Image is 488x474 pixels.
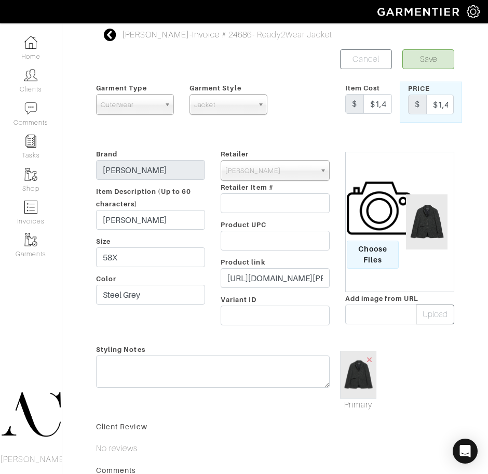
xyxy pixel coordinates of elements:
span: Styling Notes [96,342,145,357]
span: Variant ID [221,296,257,304]
span: Product link [221,258,265,266]
img: garments-icon-b7da505a4dc4fd61783c78ac3ca0ef83fa9d6f193b1c9dc38574b1d14d53ca28.png [24,233,37,246]
p: No reviews [96,442,454,455]
img: garments-icon-b7da505a4dc4fd61783c78ac3ca0ef83fa9d6f193b1c9dc38574b1d14d53ca28.png [24,168,37,181]
img: unnamed.jpg [401,194,453,249]
img: garmentier-logo-header-white-b43fb05a5012e4ada735d5af1a66efaba907eab6374d6393d1fbf88cb4ef424d.png [372,3,467,21]
img: gear-icon-white-bd11855cb880d31180b6d7d6211b90ccbf57a29d726f0c71d8c61bd08dd39cc2.png [467,5,480,18]
span: Garment Style [189,84,241,92]
img: reminder-icon-8004d30b9f0a5d33ae49ab947aed9ed385cf756f9e5892f1edd6e32f2345188e.png [24,135,37,148]
button: Upload [416,305,454,324]
span: Size [96,238,111,245]
span: Add image from URL [345,295,418,302]
div: Client Review [96,422,454,432]
span: [PERSON_NAME] [225,161,316,181]
img: clients-icon-6bae9207a08558b7cb47a8932f037763ab4055f8c8b6bfacd5dc20c3e0201464.png [24,69,37,82]
span: Outerwear [101,95,160,115]
span: Choose Files [347,241,399,269]
div: $ [408,95,427,114]
div: - - Ready2Wear Jacket [122,29,332,41]
span: Color [96,275,116,283]
div: Open Intercom Messenger [453,439,478,464]
button: Save [402,49,454,69]
img: camera-icon-fc4d3dba96d4bd47ec8a31cd2c90eca330c9151d3c012df1ec2579f4b5ff7bac.png [347,176,412,241]
span: Retailer Item # [221,183,274,191]
span: Item Description (Up to 60 characters) [96,188,191,208]
img: unnamed.jpg [340,351,376,399]
img: orders-icon-0abe47150d42831381b5fb84f609e132dff9fe21cb692f30cb5eec754e2cba89.png [24,201,37,214]
span: × [365,352,374,366]
div: $ [345,94,364,114]
img: dashboard-icon-dbcd8f5a0b271acd01030246c82b418ddd0df26cd7fceb0bd07c9910d44c42f6.png [24,36,37,49]
span: Jacket [194,95,253,115]
img: comment-icon-a0a6a9ef722e966f86d9cbdc48e553b5cf19dbc54f86b18d962a5391bc8f6eb6.png [24,102,37,115]
a: [PERSON_NAME] [122,30,189,39]
span: Price [408,85,430,93]
span: Garment Type [96,84,147,92]
a: Invoice # 24686 [192,30,252,39]
a: Cancel [340,49,392,69]
span: Retailer [221,150,249,158]
span: Brand [96,150,117,158]
span: Item Cost [345,84,380,92]
a: Mark As Primary [340,399,376,411]
span: Product UPC [221,221,267,229]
